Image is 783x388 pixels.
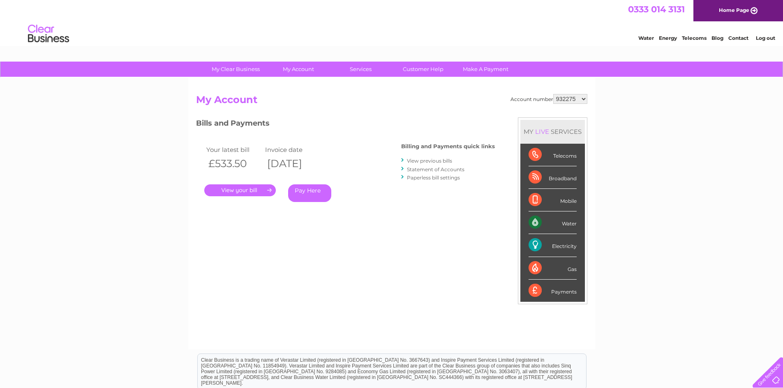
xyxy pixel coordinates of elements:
[529,211,577,234] div: Water
[204,155,263,172] th: £533.50
[520,120,585,143] div: MY SERVICES
[682,35,707,41] a: Telecoms
[288,184,331,202] a: Pay Here
[529,257,577,280] div: Gas
[389,62,457,77] a: Customer Help
[28,21,69,46] img: logo.png
[529,166,577,189] div: Broadband
[263,155,322,172] th: [DATE]
[529,280,577,302] div: Payments
[529,189,577,211] div: Mobile
[728,35,748,41] a: Contact
[711,35,723,41] a: Blog
[202,62,270,77] a: My Clear Business
[196,117,495,132] h3: Bills and Payments
[196,94,587,110] h2: My Account
[204,184,276,196] a: .
[534,128,551,135] div: LIVE
[204,144,263,155] td: Your latest bill
[407,166,464,172] a: Statement of Accounts
[638,35,654,41] a: Water
[263,144,322,155] td: Invoice date
[452,62,520,77] a: Make A Payment
[756,35,775,41] a: Log out
[198,5,586,40] div: Clear Business is a trading name of Verastar Limited (registered in [GEOGRAPHIC_DATA] No. 3667643...
[659,35,677,41] a: Energy
[628,4,685,14] a: 0333 014 3131
[327,62,395,77] a: Services
[407,174,460,181] a: Paperless bill settings
[264,62,332,77] a: My Account
[529,234,577,257] div: Electricity
[510,94,587,104] div: Account number
[407,158,452,164] a: View previous bills
[529,144,577,166] div: Telecoms
[401,143,495,149] h4: Billing and Payments quick links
